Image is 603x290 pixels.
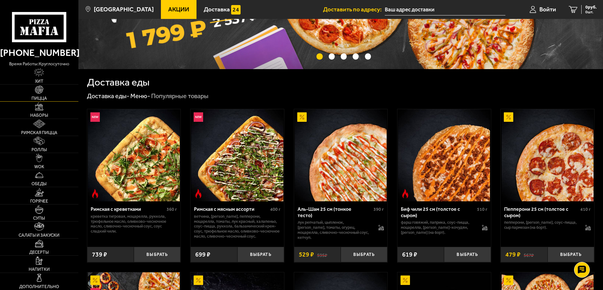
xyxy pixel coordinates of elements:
[90,275,100,285] img: Акционный
[401,275,410,285] img: Акционный
[365,53,371,59] button: точки переключения
[502,109,594,201] img: Пепперони 25 см (толстое с сыром)
[298,220,372,240] p: лук репчатый, цыпленок, [PERSON_NAME], томаты, огурец, моцарелла, сливочно-чесночный соус, кетчуп.
[87,77,150,87] h1: Доставка еды
[204,6,230,12] span: Доставка
[398,109,490,201] img: Биф чили 25 см (толстое с сыром)
[194,214,281,239] p: ветчина, [PERSON_NAME], пепперони, моцарелла, томаты, лук красный, халапеньо, соус-пицца, руккола...
[580,207,591,212] span: 410 г
[504,206,579,218] div: Пепперони 25 см (толстое с сыром)
[477,207,487,212] span: 510 г
[504,275,513,285] img: Акционный
[504,220,579,230] p: пепперони, [PERSON_NAME], соус-пицца, сыр пармезан (на борт).
[317,252,327,258] s: 595 ₽
[29,250,49,255] span: Десерты
[31,148,47,152] span: Роллы
[402,252,417,258] span: 619 ₽
[134,247,180,262] button: Выбрать
[385,4,505,15] span: Россия, Санкт-Петербург, Северный проспект, 91к5
[29,267,50,272] span: Напитки
[195,252,210,258] span: 699 ₽
[194,275,203,285] img: Акционный
[92,252,107,258] span: 739 ₽
[323,6,385,12] span: Доставить по адресу:
[30,113,48,118] span: Наборы
[401,206,475,218] div: Биф чили 25 см (толстое с сыром)
[298,206,372,218] div: Аль-Шам 25 см (тонкое тесто)
[295,109,387,201] img: Аль-Шам 25 см (тонкое тесто)
[329,53,335,59] button: точки переключения
[151,92,208,100] div: Популярные товары
[505,252,521,258] span: 479 ₽
[401,220,475,235] p: фарш говяжий, паприка, соус-пицца, моцарелла, [PERSON_NAME]-кочудян, [PERSON_NAME] (на борт).
[35,79,43,84] span: Хит
[167,207,177,212] span: 360 г
[94,6,154,12] span: [GEOGRAPHIC_DATA]
[31,96,47,101] span: Пицца
[297,112,307,122] img: Акционный
[316,53,322,59] button: точки переключения
[30,199,48,204] span: Горячее
[539,6,556,12] span: Войти
[90,112,100,122] img: Новинка
[191,109,283,201] img: Римская с мясным ассорти
[34,165,44,169] span: WOK
[299,252,314,258] span: 529 ₽
[88,109,180,201] img: Римская с креветками
[270,207,281,212] span: 400 г
[501,109,594,201] a: АкционныйПепперони 25 см (толстое с сыром)
[231,5,241,15] img: 15daf4d41897b9f0e9f617042186c801.svg
[194,189,203,198] img: Острое блюдо
[194,206,269,212] div: Римская с мясным ассорти
[548,247,594,262] button: Выбрать
[585,5,597,9] span: 0 руб.
[19,285,59,289] span: Дополнительно
[168,6,189,12] span: Акции
[194,112,203,122] img: Новинка
[524,252,534,258] s: 567 ₽
[33,216,45,221] span: Супы
[31,182,47,186] span: Обеды
[504,112,513,122] img: Акционный
[91,214,177,234] p: креветка тигровая, моцарелла, руккола, трюфельное масло, оливково-чесночное масло, сливочно-чесно...
[341,247,387,262] button: Выбрать
[191,109,284,201] a: НовинкаОстрое блюдоРимская с мясным ассорти
[21,131,57,135] span: Римская пицца
[87,92,129,100] a: Доставка еды-
[294,109,388,201] a: АкционныйАль-Шам 25 см (тонкое тесто)
[91,206,165,212] div: Римская с креветками
[444,247,491,262] button: Выбрать
[19,233,60,238] span: Салаты и закуски
[385,4,505,15] input: Ваш адрес доставки
[397,109,491,201] a: Острое блюдоБиф чили 25 см (толстое с сыром)
[373,207,384,212] span: 390 г
[401,189,410,198] img: Острое блюдо
[237,247,284,262] button: Выбрать
[90,189,100,198] img: Острое блюдо
[87,109,181,201] a: НовинкаОстрое блюдоРимская с креветками
[341,53,347,59] button: точки переключения
[130,92,150,100] a: Меню-
[353,53,359,59] button: точки переключения
[585,10,597,14] span: 0 шт.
